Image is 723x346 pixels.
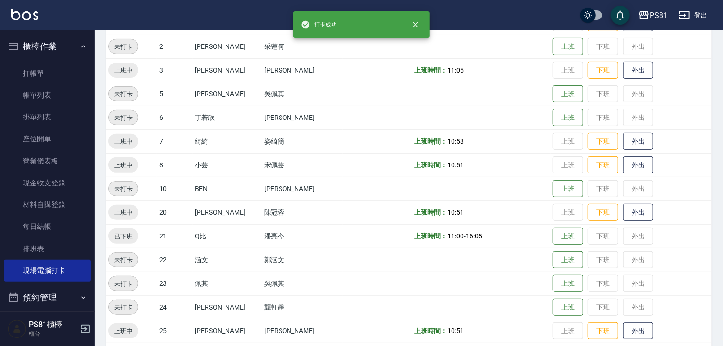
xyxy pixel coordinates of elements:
[262,106,343,129] td: [PERSON_NAME]
[157,272,193,295] td: 23
[415,137,448,145] b: 上班時間：
[157,58,193,82] td: 3
[4,285,91,310] button: 預約管理
[447,161,464,169] span: 10:51
[109,279,138,289] span: 未打卡
[157,129,193,153] td: 7
[4,128,91,150] a: 座位開單
[634,6,671,25] button: PS81
[157,177,193,200] td: 10
[415,209,448,216] b: 上班時間：
[447,66,464,74] span: 11:05
[193,35,262,58] td: [PERSON_NAME]
[262,153,343,177] td: 宋佩芸
[553,85,583,103] button: 上班
[108,137,138,146] span: 上班中
[415,66,448,74] b: 上班時間：
[553,228,583,245] button: 上班
[262,58,343,82] td: [PERSON_NAME]
[193,82,262,106] td: [PERSON_NAME]
[611,6,630,25] button: save
[157,153,193,177] td: 8
[553,251,583,269] button: 上班
[623,62,653,79] button: 外出
[157,224,193,248] td: 21
[108,208,138,218] span: 上班中
[109,302,138,312] span: 未打卡
[4,106,91,128] a: 掛單列表
[4,260,91,282] a: 現場電腦打卡
[109,184,138,194] span: 未打卡
[157,295,193,319] td: 24
[193,272,262,295] td: 佩其
[193,295,262,319] td: [PERSON_NAME]
[262,272,343,295] td: 吳佩其
[4,63,91,84] a: 打帳單
[4,172,91,194] a: 現金收支登錄
[553,275,583,292] button: 上班
[262,319,343,343] td: [PERSON_NAME]
[553,38,583,55] button: 上班
[588,322,618,340] button: 下班
[623,156,653,174] button: 外出
[588,204,618,221] button: 下班
[157,106,193,129] td: 6
[157,35,193,58] td: 2
[193,248,262,272] td: 涵文
[466,232,482,240] span: 16:05
[4,34,91,59] button: 櫃檯作業
[415,232,448,240] b: 上班時間：
[553,299,583,316] button: 上班
[8,319,27,338] img: Person
[11,9,38,20] img: Logo
[193,200,262,224] td: [PERSON_NAME]
[157,82,193,106] td: 5
[108,326,138,336] span: 上班中
[447,209,464,216] span: 10:51
[650,9,668,21] div: PS81
[193,319,262,343] td: [PERSON_NAME]
[4,238,91,260] a: 排班表
[262,295,343,319] td: 龔軒靜
[4,194,91,216] a: 材料自購登錄
[193,224,262,248] td: Q比
[412,224,551,248] td: -
[262,200,343,224] td: 陳冠蓉
[553,180,583,198] button: 上班
[675,7,712,24] button: 登出
[109,113,138,123] span: 未打卡
[29,320,77,329] h5: PS81櫃檯
[108,231,138,241] span: 已下班
[623,322,653,340] button: 外出
[405,14,426,35] button: close
[262,129,343,153] td: 姿綺簡
[193,129,262,153] td: 綺綺
[157,248,193,272] td: 22
[447,232,464,240] span: 11:00
[262,177,343,200] td: [PERSON_NAME]
[301,20,337,29] span: 打卡成功
[108,65,138,75] span: 上班中
[588,62,618,79] button: 下班
[4,216,91,237] a: 每日結帳
[193,177,262,200] td: BEN
[588,133,618,150] button: 下班
[109,255,138,265] span: 未打卡
[262,224,343,248] td: 潘亮今
[447,327,464,335] span: 10:51
[415,327,448,335] b: 上班時間：
[415,161,448,169] b: 上班時間：
[108,160,138,170] span: 上班中
[193,153,262,177] td: 小芸
[157,200,193,224] td: 20
[262,82,343,106] td: 吳佩其
[262,35,343,58] td: 采蓮何
[193,106,262,129] td: 丁若欣
[109,89,138,99] span: 未打卡
[623,133,653,150] button: 外出
[4,150,91,172] a: 營業儀表板
[588,156,618,174] button: 下班
[109,42,138,52] span: 未打卡
[553,109,583,127] button: 上班
[193,58,262,82] td: [PERSON_NAME]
